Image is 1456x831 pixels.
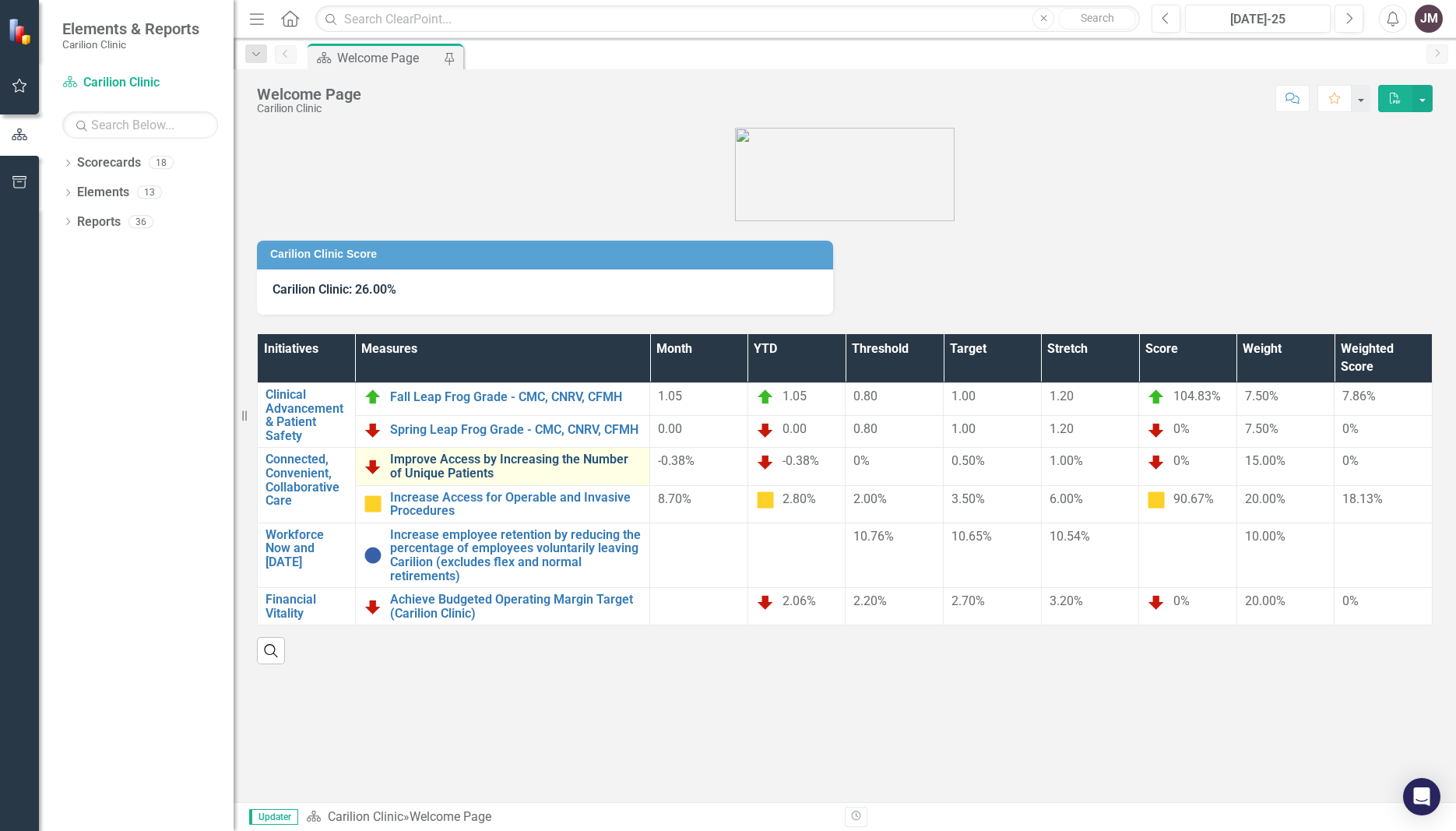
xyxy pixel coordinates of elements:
[853,389,877,403] span: 0.80
[328,809,403,824] a: Carilion Clinic
[1147,593,1166,611] img: Below Plan
[1185,5,1331,33] button: [DATE]-25
[258,588,356,625] td: Double-Click to Edit Right Click for Context Menu
[1245,421,1278,436] span: 7.50%
[1050,491,1083,506] span: 6.00%
[1147,452,1166,471] img: Below Plan
[951,529,992,544] span: 10.65%
[1245,593,1285,608] span: 20.00%
[1081,12,1114,24] span: Search
[390,593,642,620] a: Achieve Budgeted Operating Margin Target (Carilion Clinic)
[951,421,976,436] span: 1.00
[364,546,382,565] img: No Information
[1050,453,1083,468] span: 1.00%
[735,128,955,221] img: carilion%20clinic%20logo%202.0.png
[756,593,775,611] img: Below Plan
[1342,491,1383,506] span: 18.13%
[783,389,807,403] span: 1.05
[410,809,491,824] div: Welcome Page
[756,452,775,471] img: Below Plan
[257,103,361,114] div: Carilion Clinic
[756,491,775,509] img: Caution
[1342,453,1359,468] span: 0%
[355,588,650,625] td: Double-Click to Edit Right Click for Context Menu
[270,248,825,260] h3: Carilion Clinic Score
[337,48,440,68] div: Welcome Page
[77,213,121,231] a: Reports
[853,529,894,544] span: 10.76%
[1173,593,1190,608] span: 0%
[951,491,985,506] span: 3.50%
[783,491,816,506] span: 2.80%
[315,5,1140,33] input: Search ClearPoint...
[1050,389,1074,403] span: 1.20
[355,415,650,448] td: Double-Click to Edit Right Click for Context Menu
[853,421,877,436] span: 0.80
[951,453,985,468] span: 0.50%
[355,523,650,587] td: Double-Click to Edit Right Click for Context Menu
[853,491,887,506] span: 2.00%
[1147,388,1166,407] img: On Target
[390,390,642,404] a: Fall Leap Frog Grade - CMC, CNRV, CFMH
[258,448,356,523] td: Double-Click to Edit Right Click for Context Menu
[1050,421,1074,436] span: 1.20
[1342,389,1376,403] span: 7.86%
[364,421,382,439] img: Below Plan
[249,809,298,825] span: Updater
[756,421,775,439] img: Below Plan
[783,421,807,436] span: 0.00
[1173,491,1214,506] span: 90.67%
[306,808,833,826] div: »
[266,593,347,620] a: Financial Vitality
[390,452,642,480] a: Improve Access by Increasing the Number of Unique Patients
[257,86,361,103] div: Welcome Page
[1173,421,1190,436] span: 0%
[364,495,382,513] img: Caution
[273,282,396,297] span: Carilion Clinic: 26.00%
[951,593,985,608] span: 2.70%
[1403,778,1440,815] div: Open Intercom Messenger
[1342,593,1359,608] span: 0%
[355,448,650,485] td: Double-Click to Edit Right Click for Context Menu
[149,157,174,170] div: 18
[783,593,816,608] span: 2.06%
[1342,421,1359,436] span: 0%
[658,491,691,506] span: 8.70%
[1050,593,1083,608] span: 3.20%
[658,421,682,436] span: 0.00
[62,19,199,38] span: Elements & Reports
[364,388,382,407] img: On Target
[364,597,382,616] img: Below Plan
[1050,529,1090,544] span: 10.54%
[266,452,347,507] a: Connected, Convenient, Collaborative Care
[390,491,642,518] a: Increase Access for Operable and Invasive Procedures
[1245,491,1285,506] span: 20.00%
[1147,421,1166,439] img: Below Plan
[62,111,218,139] input: Search Below...
[62,74,218,92] a: Carilion Clinic
[1173,454,1190,469] span: 0%
[258,523,356,587] td: Double-Click to Edit Right Click for Context Menu
[355,485,650,523] td: Double-Click to Edit Right Click for Context Menu
[266,528,347,569] a: Workforce Now and [DATE]
[77,184,129,202] a: Elements
[266,388,347,442] a: Clinical Advancement & Patient Safety
[756,388,775,407] img: On Target
[1245,389,1278,403] span: 7.50%
[77,154,141,172] a: Scorecards
[137,186,162,199] div: 13
[128,215,153,228] div: 36
[62,38,199,51] small: Carilion Clinic
[390,423,642,437] a: Spring Leap Frog Grade - CMC, CNRV, CFMH
[658,453,695,468] span: -0.38%
[8,18,35,45] img: ClearPoint Strategy
[258,383,356,448] td: Double-Click to Edit Right Click for Context Menu
[1245,453,1285,468] span: 15.00%
[1147,491,1166,509] img: Caution
[364,457,382,476] img: Below Plan
[1190,10,1325,29] div: [DATE]-25
[783,454,819,469] span: -0.38%
[1415,5,1443,33] button: JM
[1058,8,1136,30] button: Search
